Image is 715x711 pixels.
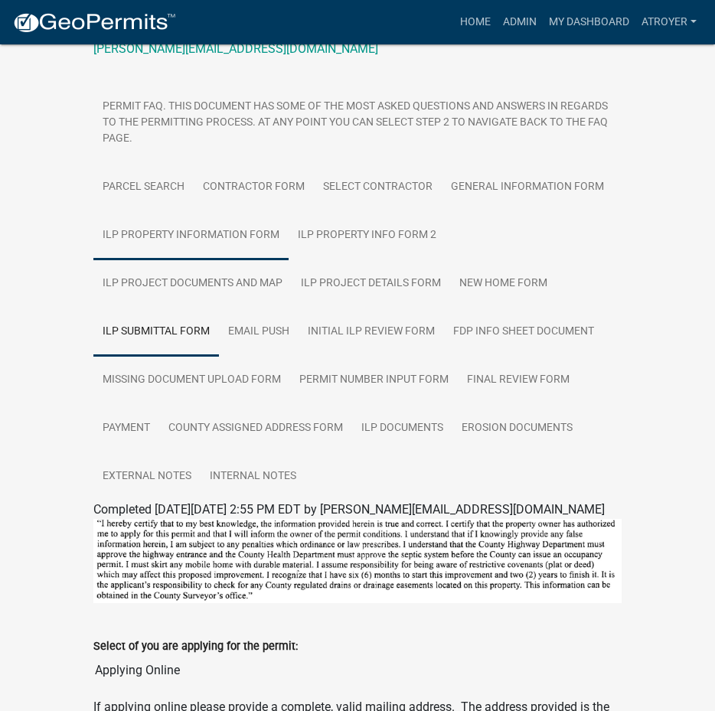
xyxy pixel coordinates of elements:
a: ILP Property Info Form 2 [289,211,446,260]
a: ILP Property Information Form [93,211,289,260]
a: Admin [497,8,543,37]
a: ILP Documents [352,404,452,453]
a: ILP Project Documents and Map [93,259,292,308]
a: Initial ILP Review Form [299,308,444,357]
a: Email Push [219,308,299,357]
a: General Information Form [442,163,613,212]
a: FDP INFO Sheet Document [444,308,603,357]
a: Permit FAQ. This document has some of the most asked questions and answers in regards to the perm... [93,83,622,164]
a: Internal Notes [201,452,305,501]
a: Missing Document Upload Form [93,356,290,405]
a: Erosion Documents [452,404,582,453]
a: ILP Submittal Form [93,308,219,357]
label: Select of you are applying for the permit: [93,641,298,652]
a: Select contractor [314,163,442,212]
a: Parcel search [93,163,194,212]
a: Home [454,8,497,37]
a: [PERSON_NAME][EMAIL_ADDRESS][DOMAIN_NAME] [93,41,378,56]
img: ILP_Certification_Statement_28b1ac9d-b4e3-4867-b647-4d3cc7147dbf.png [93,519,622,603]
a: My Dashboard [543,8,635,37]
a: Contractor Form [194,163,314,212]
a: atroyer [635,8,703,37]
a: ILP Project Details Form [292,259,450,308]
a: Payment [93,404,159,453]
a: Final Review Form [458,356,579,405]
a: Permit Number Input Form [290,356,458,405]
span: Completed [DATE][DATE] 2:55 PM EDT by [PERSON_NAME][EMAIL_ADDRESS][DOMAIN_NAME] [93,502,605,517]
a: County Assigned Address Form [159,404,352,453]
a: External Notes [93,452,201,501]
a: New Home Form [450,259,557,308]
